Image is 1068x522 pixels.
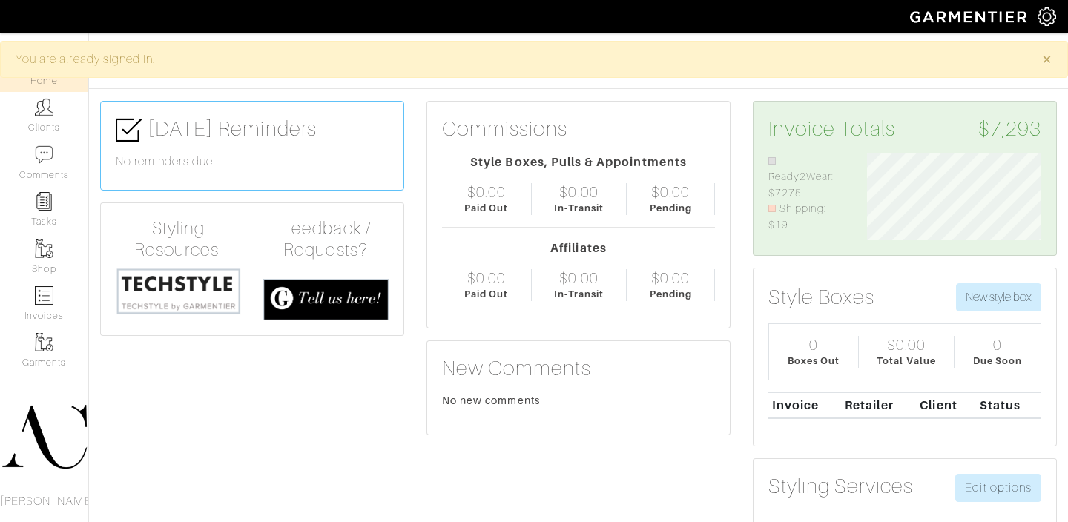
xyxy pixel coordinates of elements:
h3: Commissions [442,116,568,142]
div: $0.00 [467,269,506,287]
div: You are already signed in. [16,50,1020,68]
th: Invoice [768,392,841,418]
h3: Styling Services [768,474,913,499]
div: In-Transit [554,287,604,301]
div: $0.00 [651,269,690,287]
div: Total Value [877,354,936,368]
span: $7,293 [978,116,1041,142]
img: comment-icon-a0a6a9ef722e966f86d9cbdc48e553b5cf19dbc54f86b18d962a5391bc8f6eb6.png [35,145,53,164]
h4: Feedback / Requests? [263,218,389,261]
div: Boxes Out [788,354,840,368]
th: Client [917,392,977,418]
div: Pending [650,201,692,215]
img: clients-icon-6bae9207a08558b7cb47a8932f037763ab4055f8c8b6bfacd5dc20c3e0201464.png [35,98,53,116]
li: Shipping: $19 [768,201,845,233]
div: $0.00 [651,183,690,201]
img: techstyle-93310999766a10050dc78ceb7f971a75838126fd19372ce40ba20cdf6a89b94b.png [116,267,241,315]
span: × [1041,49,1052,69]
li: Ready2Wear: $7275 [768,153,845,202]
img: gear-icon-white-bd11855cb880d31180b6d7d6211b90ccbf57a29d726f0c71d8c61bd08dd39cc2.png [1038,7,1056,26]
div: Paid Out [464,201,508,215]
div: $0.00 [559,269,598,287]
div: Paid Out [464,287,508,301]
div: Due Soon [973,354,1022,368]
div: $0.00 [559,183,598,201]
img: garments-icon-b7da505a4dc4fd61783c78ac3ca0ef83fa9d6f193b1c9dc38574b1d14d53ca28.png [35,333,53,351]
button: New style box [956,283,1041,311]
img: check-box-icon-36a4915ff3ba2bd8f6e4f29bc755bb66becd62c870f447fc0dd1365fcfddab58.png [116,117,142,143]
img: reminder-icon-8004d30b9f0a5d33ae49ab947aed9ed385cf756f9e5892f1edd6e32f2345188e.png [35,192,53,211]
div: $0.00 [467,183,506,201]
img: feedback_requests-3821251ac2bd56c73c230f3229a5b25d6eb027adea667894f41107c140538ee0.png [263,279,389,321]
div: Affiliates [442,239,715,257]
h3: New Comments [442,356,715,381]
div: 0 [993,336,1002,354]
h3: [DATE] Reminders [116,116,389,143]
a: Edit options [955,474,1041,502]
h4: Styling Resources: [116,218,241,261]
div: 0 [809,336,818,354]
div: In-Transit [554,201,604,215]
div: Pending [650,287,692,301]
th: Retailer [841,392,916,418]
h3: Style Boxes [768,285,875,310]
div: No new comments [442,393,715,408]
th: Status [976,392,1041,418]
h3: Invoice Totals [768,116,1041,142]
img: garments-icon-b7da505a4dc4fd61783c78ac3ca0ef83fa9d6f193b1c9dc38574b1d14d53ca28.png [35,239,53,258]
h6: No reminders due [116,155,389,169]
img: garmentier-logo-header-white-b43fb05a5012e4ada735d5af1a66efaba907eab6374d6393d1fbf88cb4ef424d.png [903,4,1038,30]
img: orders-icon-0abe47150d42831381b5fb84f609e132dff9fe21cb692f30cb5eec754e2cba89.png [35,286,53,305]
div: $0.00 [887,336,926,354]
div: Style Boxes, Pulls & Appointments [442,153,715,171]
